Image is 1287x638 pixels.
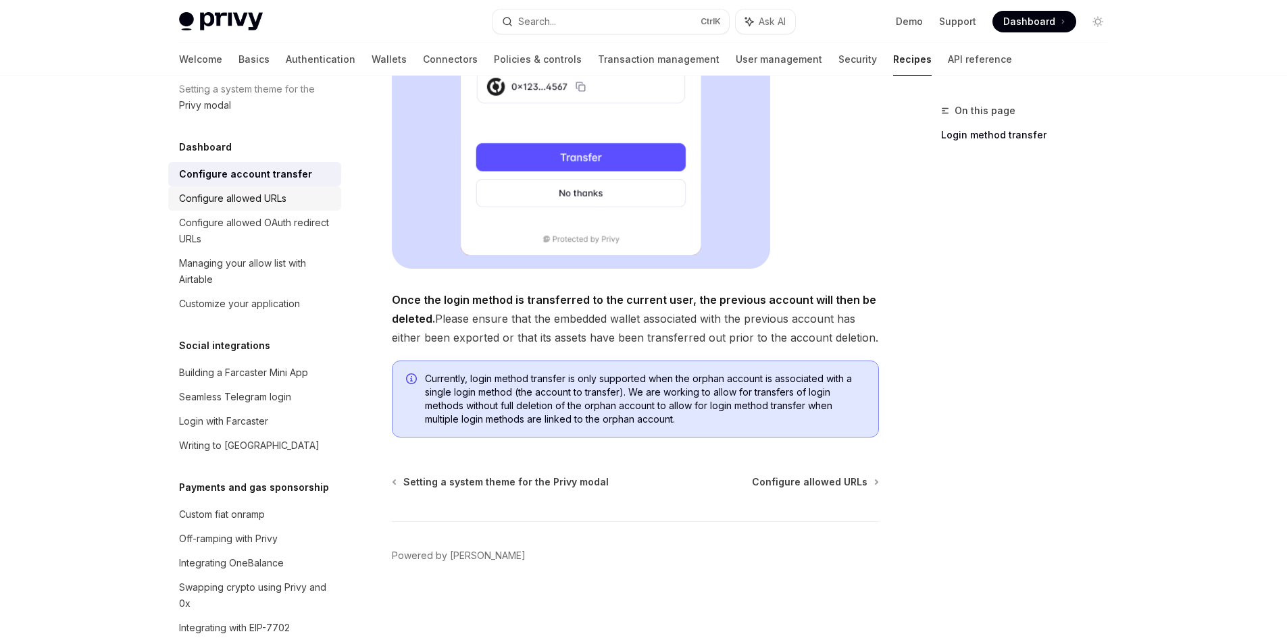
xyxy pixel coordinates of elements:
div: Off-ramping with Privy [179,531,278,547]
a: Basics [238,43,270,76]
span: On this page [955,103,1015,119]
span: Currently, login method transfer is only supported when the orphan account is associated with a s... [425,372,865,426]
h5: Social integrations [179,338,270,354]
div: Integrating with EIP-7702 [179,620,290,636]
a: Welcome [179,43,222,76]
a: Connectors [423,43,478,76]
a: Transaction management [598,43,720,76]
a: API reference [948,43,1012,76]
h5: Dashboard [179,139,232,155]
div: Search... [518,14,556,30]
span: Configure allowed URLs [752,475,867,489]
div: Managing your allow list with Airtable [179,255,333,288]
span: Dashboard [1003,15,1055,28]
img: light logo [179,12,263,31]
div: Custom fiat onramp [179,506,265,523]
a: Configure account transfer [168,162,341,186]
h5: Payments and gas sponsorship [179,479,329,496]
div: Login with Farcaster [179,413,268,429]
div: Building a Farcaster Mini App [179,365,308,381]
a: Building a Farcaster Mini App [168,361,341,385]
a: Demo [896,15,923,28]
span: Please ensure that the embedded wallet associated with the previous account has either been expor... [392,290,879,347]
a: Login method transfer [941,124,1119,146]
div: Writing to [GEOGRAPHIC_DATA] [179,437,320,454]
a: Custom fiat onramp [168,502,341,527]
a: Customize your application [168,292,341,316]
a: Recipes [893,43,932,76]
a: Seamless Telegram login [168,385,341,409]
a: Configure allowed OAuth redirect URLs [168,211,341,251]
div: Configure allowed URLs [179,190,286,207]
a: Security [838,43,877,76]
a: User management [736,43,822,76]
a: Policies & controls [494,43,582,76]
div: Swapping crypto using Privy and 0x [179,579,333,612]
span: Ask AI [759,15,786,28]
a: Support [939,15,976,28]
div: Setting a system theme for the Privy modal [179,81,333,113]
a: Powered by [PERSON_NAME] [392,549,526,562]
div: Integrating OneBalance [179,555,284,571]
div: Seamless Telegram login [179,389,291,405]
button: Search...CtrlK [493,9,729,34]
div: Configure allowed OAuth redirect URLs [179,215,333,247]
div: Configure account transfer [179,166,312,182]
a: Configure allowed URLs [752,475,878,489]
a: Login with Farcaster [168,409,341,433]
a: Setting a system theme for the Privy modal [168,77,341,117]
a: Off-ramping with Privy [168,527,341,551]
svg: Info [406,373,420,387]
a: Dashboard [992,11,1076,32]
a: Setting a system theme for the Privy modal [393,475,609,489]
a: Swapping crypto using Privy and 0x [168,575,341,616]
a: Writing to [GEOGRAPHIC_DATA] [168,433,341,458]
button: Ask AI [736,9,795,34]
span: Setting a system theme for the Privy modal [403,475,609,489]
a: Configure allowed URLs [168,186,341,211]
div: Customize your application [179,296,300,312]
strong: Once the login method is transferred to the current user, the previous account will then be deleted. [392,293,876,325]
span: Ctrl K [701,16,721,27]
a: Wallets [372,43,407,76]
button: Toggle dark mode [1087,11,1109,32]
a: Authentication [286,43,355,76]
a: Integrating OneBalance [168,551,341,575]
a: Managing your allow list with Airtable [168,251,341,292]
